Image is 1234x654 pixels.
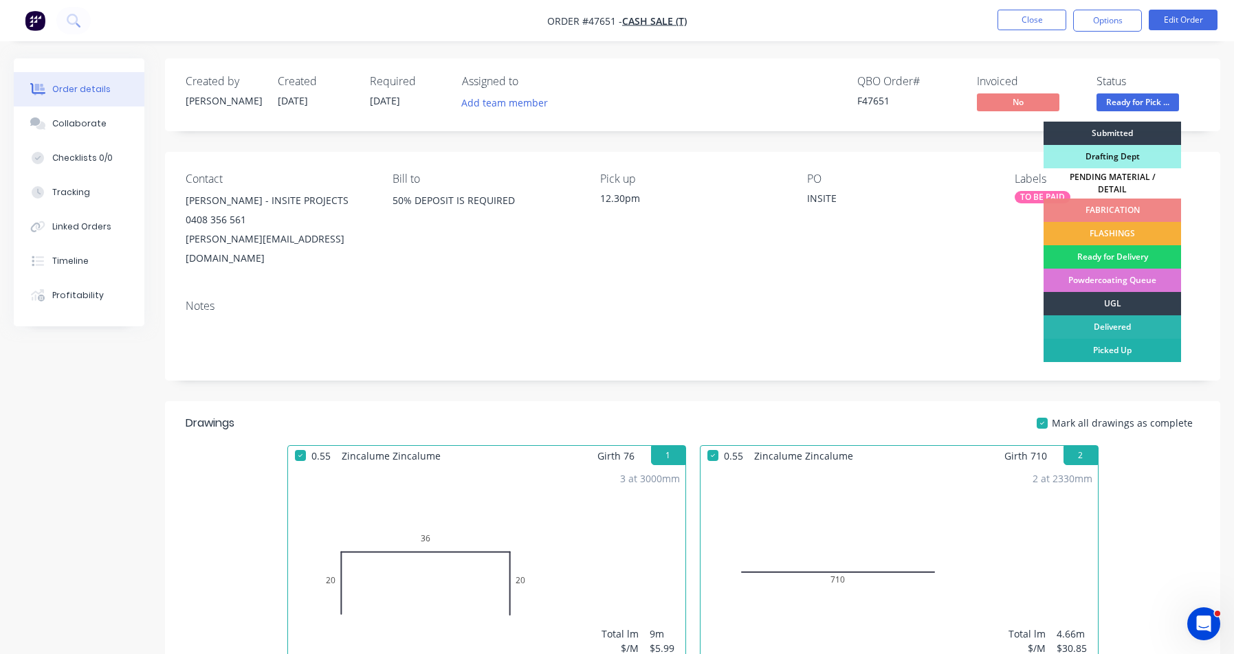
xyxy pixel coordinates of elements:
span: Girth 710 [1004,446,1047,466]
button: 2 [1064,446,1098,465]
button: Edit Order [1149,10,1218,30]
div: Ready for Delivery [1044,245,1181,269]
div: [PERSON_NAME][EMAIL_ADDRESS][DOMAIN_NAME] [186,229,371,268]
span: Zincalume Zincalume [749,446,859,466]
div: INSITE [807,191,979,210]
div: TO BE PAID [1015,191,1070,203]
div: [PERSON_NAME] - INSITE PROJECTS [186,191,371,210]
div: Collaborate [52,117,107,130]
button: Add team member [454,93,555,112]
button: Tracking [14,175,144,210]
div: [PERSON_NAME] [186,93,261,108]
div: Linked Orders [52,221,111,233]
div: FLASHINGS [1044,222,1181,245]
div: UGL [1044,292,1181,315]
div: FABRICATION [1044,199,1181,222]
button: 1 [651,446,685,465]
a: CASH SALE (T) [622,14,687,27]
div: Notes [186,300,1200,313]
div: 2 at 2330mm [1033,471,1092,486]
span: [DATE] [278,94,308,107]
button: Profitability [14,278,144,313]
div: Tracking [52,186,90,199]
button: Checklists 0/0 [14,141,144,175]
button: Add team member [462,93,555,112]
div: Assigned to [462,75,599,88]
div: Total lm [602,627,639,641]
div: Created by [186,75,261,88]
div: 3 at 3000mm [620,471,680,486]
div: Submitted [1044,122,1181,145]
div: Required [370,75,445,88]
div: Bill to [393,172,577,185]
div: PENDING MATERIAL / DETAIL [1044,168,1181,199]
div: 12.30pm [600,191,785,205]
div: F47651 [857,93,960,108]
button: Order details [14,72,144,106]
button: Ready for Pick ... [1097,93,1179,114]
div: Order details [52,83,111,95]
div: Created [278,75,353,88]
span: Girth 76 [597,446,635,466]
span: Ready for Pick ... [1097,93,1179,111]
iframe: Intercom live chat [1187,607,1220,640]
div: 50% DEPOSIT IS REQUIRED [393,191,577,235]
div: Invoiced [977,75,1080,88]
div: Pick up [600,172,785,185]
div: Timeline [52,255,89,267]
div: Picked Up [1044,339,1181,362]
div: Drafting Dept [1044,145,1181,168]
span: Order #47651 - [547,14,622,27]
span: Zincalume Zincalume [336,446,446,466]
div: 50% DEPOSIT IS REQUIRED [393,191,577,210]
div: Powdercoating Queue [1044,269,1181,292]
span: 0.55 [718,446,749,466]
div: PO [807,172,992,185]
button: Linked Orders [14,210,144,244]
div: Checklists 0/0 [52,152,113,164]
button: Options [1073,10,1142,32]
img: Factory [25,10,45,31]
div: Drawings [186,415,234,431]
div: Status [1097,75,1200,88]
div: Total lm [1009,627,1046,641]
div: 0408 356 561 [186,210,371,229]
div: Contact [186,172,371,185]
button: Close [998,10,1066,30]
div: 4.66m [1057,627,1092,641]
div: Profitability [52,289,104,302]
button: Collaborate [14,106,144,141]
span: [DATE] [370,94,400,107]
div: [PERSON_NAME] - INSITE PROJECTS0408 356 561[PERSON_NAME][EMAIL_ADDRESS][DOMAIN_NAME] [186,191,371,268]
div: QBO Order # [857,75,960,88]
div: Labels [1015,172,1200,185]
div: 9m [650,627,680,641]
div: Delivered [1044,315,1181,339]
span: 0.55 [306,446,336,466]
button: Timeline [14,244,144,278]
span: No [977,93,1059,111]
